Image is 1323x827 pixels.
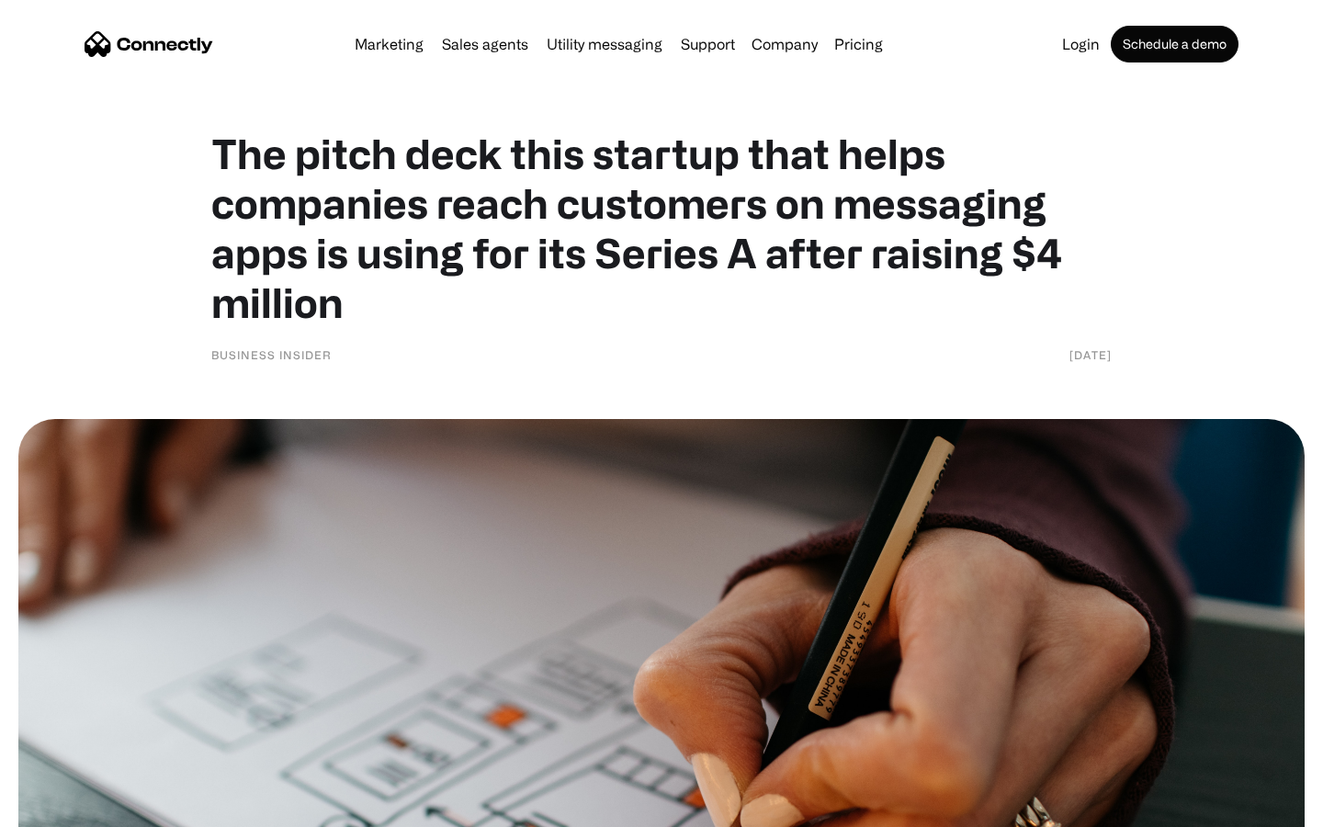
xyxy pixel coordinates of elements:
[18,795,110,821] aside: Language selected: English
[1055,37,1107,51] a: Login
[85,30,213,58] a: home
[746,31,823,57] div: Company
[673,37,742,51] a: Support
[435,37,536,51] a: Sales agents
[539,37,670,51] a: Utility messaging
[1069,346,1112,364] div: [DATE]
[211,129,1112,327] h1: The pitch deck this startup that helps companies reach customers on messaging apps is using for i...
[752,31,818,57] div: Company
[827,37,890,51] a: Pricing
[347,37,431,51] a: Marketing
[1111,26,1238,62] a: Schedule a demo
[37,795,110,821] ul: Language list
[211,346,332,364] div: Business Insider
